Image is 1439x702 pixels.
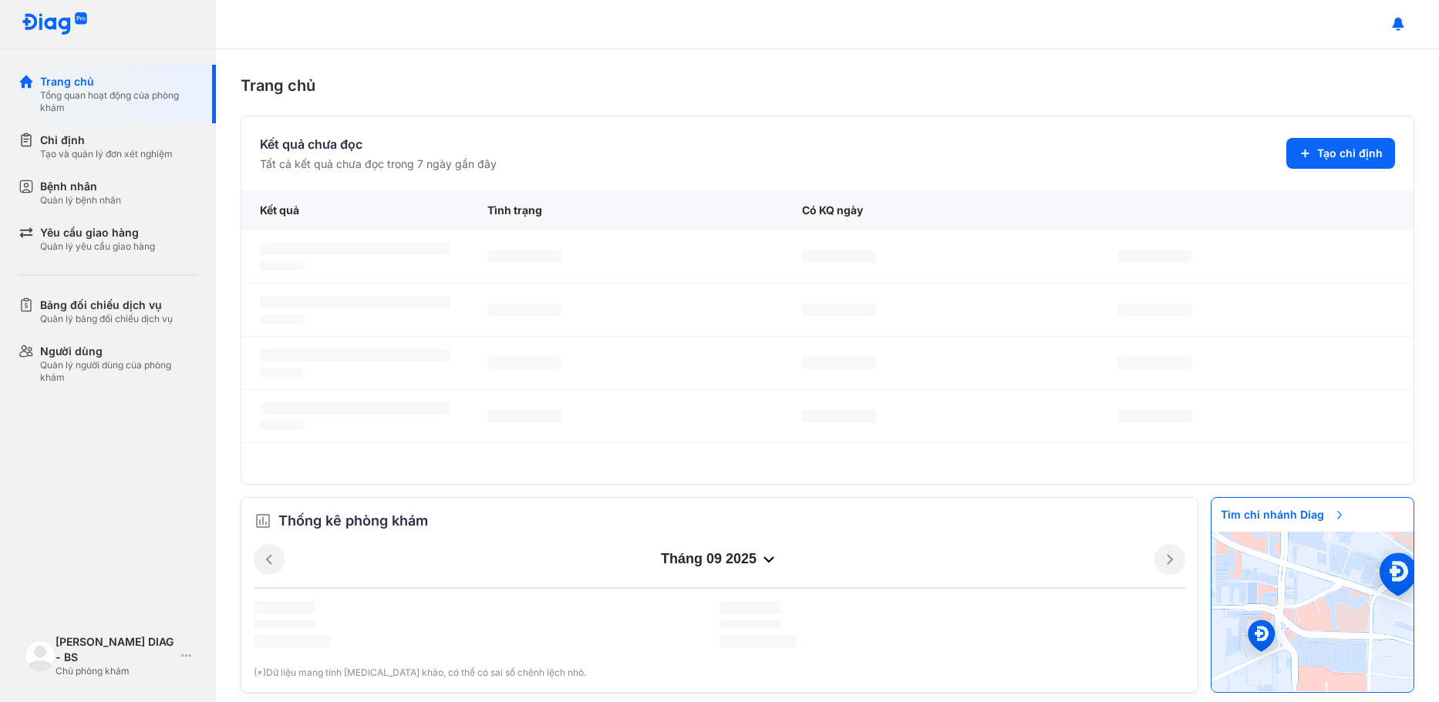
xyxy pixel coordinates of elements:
[802,304,876,316] span: ‌
[278,510,428,532] span: Thống kê phòng khám
[241,190,469,230] div: Kết quả
[260,261,303,270] span: ‌
[1117,250,1191,263] span: ‌
[487,357,561,369] span: ‌
[56,634,175,665] div: [PERSON_NAME] DIAG - BS
[254,620,315,629] span: ‌
[40,133,173,148] div: Chỉ định
[254,601,315,613] span: ‌
[260,402,450,415] span: ‌
[719,601,781,613] span: ‌
[40,179,121,194] div: Bệnh nhân
[487,410,561,422] span: ‌
[254,666,1185,680] div: (*)Dữ liệu mang tính [MEDICAL_DATA] khảo, có thể có sai số chênh lệch nhỏ.
[40,89,197,114] div: Tổng quan hoạt động của phòng khám
[784,190,1098,230] div: Có KQ ngày
[260,135,497,153] div: Kết quả chưa đọc
[802,410,876,422] span: ‌
[1317,146,1383,161] span: Tạo chỉ định
[56,665,175,677] div: Chủ phòng khám
[285,550,1154,569] div: tháng 09 2025
[40,148,173,160] div: Tạo và quản lý đơn xét nghiệm
[487,304,561,316] span: ‌
[40,194,121,207] div: Quản lý bệnh nhân
[40,225,155,240] div: Yêu cầu giao hàng
[260,421,303,430] span: ‌
[719,620,781,629] span: ‌
[25,640,56,671] img: logo
[40,297,173,313] div: Bảng đối chiếu dịch vụ
[1117,357,1191,369] span: ‌
[1117,410,1191,422] span: ‌
[1212,498,1355,532] span: Tìm chi nhánh Diag
[241,74,1414,97] div: Trang chủ
[260,296,450,308] span: ‌
[40,74,197,89] div: Trang chủ
[487,250,561,263] span: ‌
[469,190,784,230] div: Tình trạng
[40,313,173,325] div: Quản lý bảng đối chiếu dịch vụ
[40,359,197,384] div: Quản lý người dùng của phòng khám
[1117,304,1191,316] span: ‌
[254,635,331,647] span: ‌
[802,357,876,369] span: ‌
[260,349,450,361] span: ‌
[40,240,155,253] div: Quản lý yêu cầu giao hàng
[260,156,497,172] div: Tất cả kết quả chưa đọc trong 7 ngày gần đây
[260,368,303,377] span: ‌
[1286,138,1395,169] button: Tạo chỉ định
[22,12,88,36] img: logo
[40,344,197,359] div: Người dùng
[719,635,797,647] span: ‌
[260,243,450,255] span: ‌
[802,250,876,263] span: ‌
[254,512,272,530] img: order.5a6da16c.svg
[260,314,303,324] span: ‌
